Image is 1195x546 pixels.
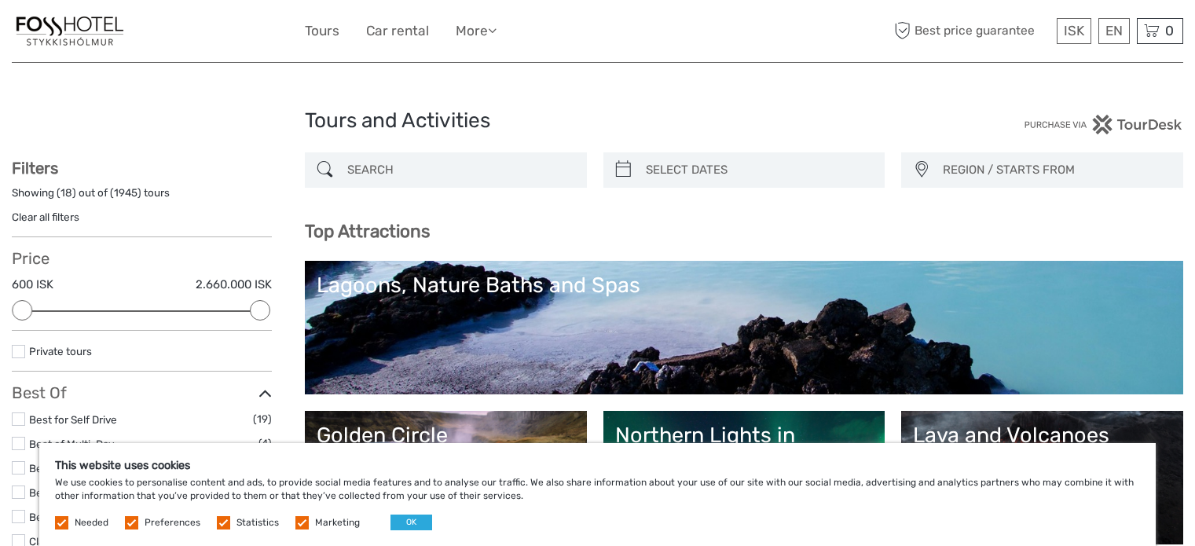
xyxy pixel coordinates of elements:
label: 600 ISK [12,277,53,293]
a: Best for Self Drive [29,413,117,426]
span: ISK [1064,23,1084,38]
strong: Filters [12,159,58,178]
div: Showing ( ) out of ( ) tours [12,185,272,210]
a: Northern Lights in [GEOGRAPHIC_DATA] [615,423,874,533]
a: Clear all filters [12,211,79,223]
span: Best price guarantee [890,18,1053,44]
label: Preferences [145,516,200,530]
a: Lava and Volcanoes [913,423,1171,533]
label: 1945 [114,185,137,200]
span: (19) [253,410,272,428]
span: (4) [258,434,272,453]
a: Tours [305,20,339,42]
label: Statistics [236,516,279,530]
a: Best of Summer [29,486,108,499]
a: Car rental [366,20,429,42]
span: 0 [1163,23,1176,38]
h3: Price [12,249,272,268]
label: 18 [60,185,72,200]
img: PurchaseViaTourDesk.png [1024,115,1183,134]
a: Best of Multi-Day [29,438,114,450]
a: More [456,20,497,42]
div: Lagoons, Nature Baths and Spas [317,273,1171,298]
h1: Tours and Activities [305,108,891,134]
h3: Best Of [12,383,272,402]
a: Best of Reykjanes/Eruption Sites [29,462,191,475]
div: EN [1098,18,1130,44]
div: We use cookies to personalise content and ads, to provide social media features and to analyse ou... [39,443,1156,546]
h5: This website uses cookies [55,459,1140,472]
input: SEARCH [341,156,579,184]
div: Golden Circle [317,423,575,448]
a: Golden Circle [317,423,575,533]
a: Best of Winter [29,511,98,523]
b: Top Attractions [305,221,430,242]
input: SELECT DATES [640,156,878,184]
label: 2.660.000 ISK [196,277,272,293]
a: Private tours [29,345,92,357]
img: 1329-f06518fe-c600-4de4-b79f-6c2699532b88_logo_small.jpg [12,12,128,50]
div: Northern Lights in [GEOGRAPHIC_DATA] [615,423,874,474]
div: Lava and Volcanoes [913,423,1171,448]
button: REGION / STARTS FROM [936,157,1175,183]
label: Needed [75,516,108,530]
label: Marketing [315,516,360,530]
button: OK [390,515,432,530]
a: Lagoons, Nature Baths and Spas [317,273,1171,383]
